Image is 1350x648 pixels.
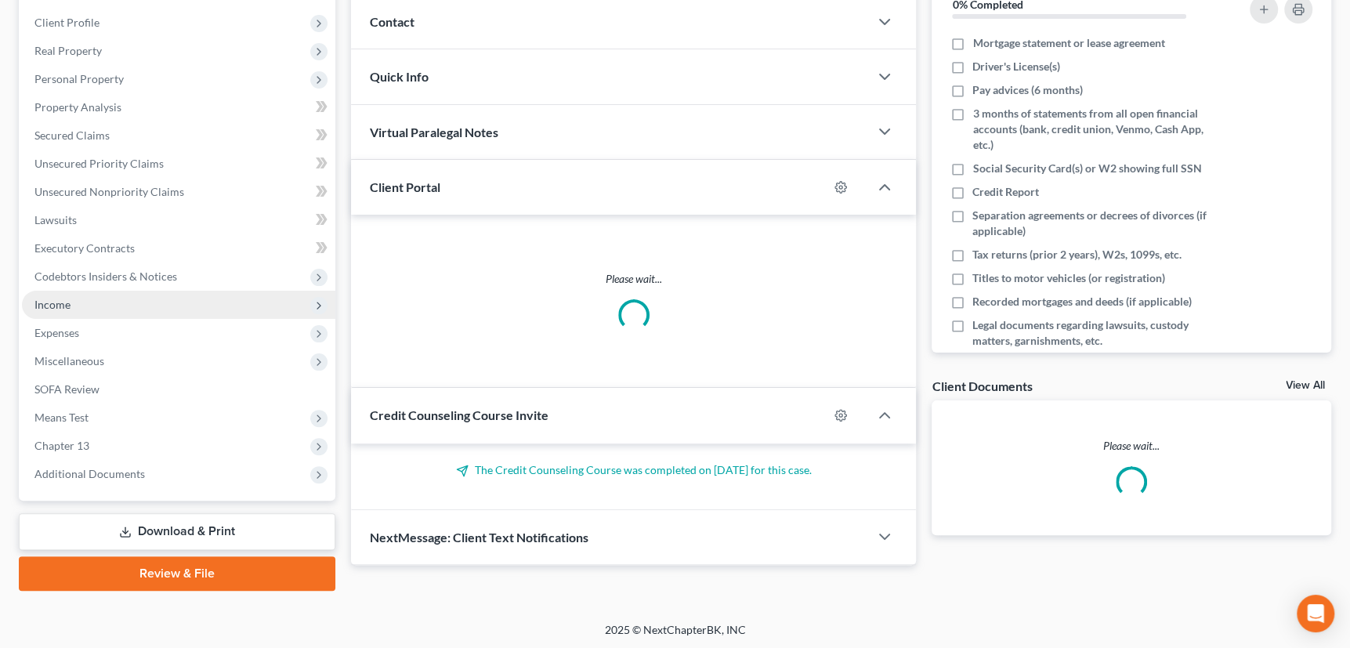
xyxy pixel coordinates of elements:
a: View All [1286,380,1325,391]
span: Additional Documents [34,467,145,480]
a: Unsecured Nonpriority Claims [22,178,335,206]
span: 3 months of statements from all open financial accounts (bank, credit union, Venmo, Cash App, etc.) [972,106,1218,153]
span: Lawsuits [34,213,77,226]
span: Client Portal [370,179,440,194]
span: Income [34,298,71,311]
span: Codebtors Insiders & Notices [34,270,177,283]
div: Client Documents [932,378,1032,394]
span: Titles to motor vehicles (or registration) [972,270,1165,286]
span: Driver's License(s) [972,59,1060,74]
span: Credit Report [972,184,1039,200]
p: Please wait... [370,271,898,287]
span: Mortgage statement or lease agreement [972,35,1164,51]
span: Personal Property [34,72,124,85]
span: Property Analysis [34,100,121,114]
span: Unsecured Priority Claims [34,157,164,170]
span: Virtual Paralegal Notes [370,125,498,139]
p: The Credit Counseling Course was completed on [DATE] for this case. [370,462,898,478]
a: Review & File [19,556,335,591]
a: Secured Claims [22,121,335,150]
span: Client Profile [34,16,100,29]
a: Unsecured Priority Claims [22,150,335,178]
span: Pay advices (6 months) [972,82,1083,98]
span: NextMessage: Client Text Notifications [370,530,588,545]
span: Executory Contracts [34,241,135,255]
span: Separation agreements or decrees of divorces (if applicable) [972,208,1218,239]
span: Unsecured Nonpriority Claims [34,185,184,198]
span: Quick Info [370,69,429,84]
a: SOFA Review [22,375,335,404]
span: SOFA Review [34,382,100,396]
p: Please wait... [932,438,1331,454]
a: Download & Print [19,513,335,550]
span: Expenses [34,326,79,339]
span: Means Test [34,411,89,424]
span: Contact [370,14,414,29]
div: Open Intercom Messenger [1297,595,1334,632]
a: Property Analysis [22,93,335,121]
a: Lawsuits [22,206,335,234]
span: Credit Counseling Course Invite [370,407,548,422]
span: Chapter 13 [34,439,89,452]
span: Miscellaneous [34,354,104,367]
span: Social Security Card(s) or W2 showing full SSN [972,161,1201,176]
a: Executory Contracts [22,234,335,262]
span: Secured Claims [34,129,110,142]
span: Tax returns (prior 2 years), W2s, 1099s, etc. [972,247,1182,262]
span: Legal documents regarding lawsuits, custody matters, garnishments, etc. [972,317,1218,349]
span: Recorded mortgages and deeds (if applicable) [972,294,1192,310]
span: Real Property [34,44,102,57]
